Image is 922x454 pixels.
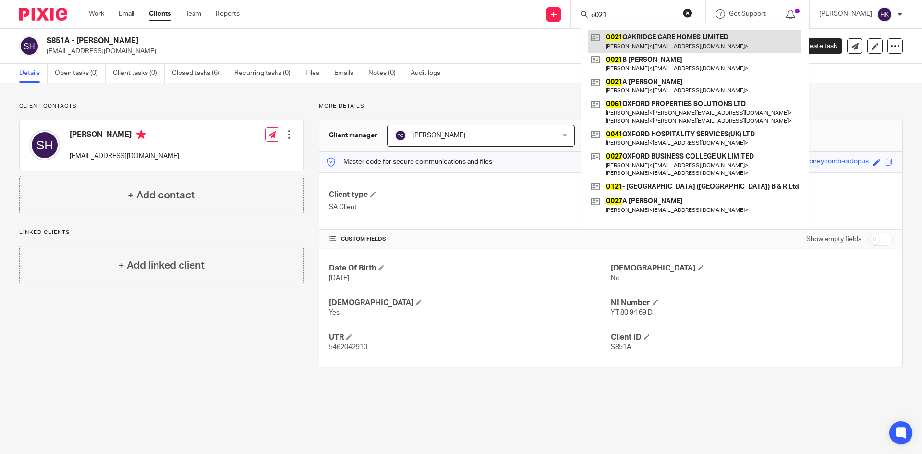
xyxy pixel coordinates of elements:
h2: S851A - [PERSON_NAME] [47,36,627,46]
img: svg%3E [19,36,39,56]
h4: [DEMOGRAPHIC_DATA] [329,298,611,308]
p: [PERSON_NAME] [819,9,872,19]
img: svg%3E [395,130,406,141]
p: Linked clients [19,229,304,236]
a: Open tasks (0) [55,64,106,83]
span: Yes [329,309,340,316]
h4: [DEMOGRAPHIC_DATA] [611,263,893,273]
span: Get Support [729,11,766,17]
span: S851A [611,344,631,351]
span: YT 80 94 69 D [611,309,653,316]
p: Client contacts [19,102,304,110]
a: Emails [334,64,361,83]
p: Master code for secure communications and files [327,157,492,167]
p: [EMAIL_ADDRESS][DOMAIN_NAME] [70,151,179,161]
a: Closed tasks (6) [172,64,227,83]
p: More details [319,102,903,110]
span: 5462042910 [329,344,367,351]
h4: NI Number [611,298,893,308]
p: SA Client [329,202,611,212]
a: Work [89,9,104,19]
i: Primary [136,130,146,139]
h4: Client ID [611,332,893,343]
a: Client tasks (0) [113,64,165,83]
a: Email [119,9,134,19]
a: Recurring tasks (0) [234,64,298,83]
a: Notes (0) [368,64,403,83]
h3: Client manager [329,131,377,140]
span: No [611,275,619,282]
h4: Date Of Birth [329,263,611,273]
a: Audit logs [411,64,448,83]
img: Pixie [19,8,67,21]
a: Reports [216,9,240,19]
a: Files [305,64,327,83]
a: Team [185,9,201,19]
div: american-onyx-honeycomb-octopus [758,157,869,168]
span: [DATE] [329,275,349,282]
a: Create task [787,38,842,54]
a: Clients [149,9,171,19]
input: Search [590,12,677,20]
h4: + Add linked client [118,258,205,273]
button: Clear [683,8,692,18]
h4: Client type [329,190,611,200]
h4: + Add contact [128,188,195,203]
img: svg%3E [877,7,892,22]
label: Show empty fields [806,234,861,244]
a: Details [19,64,48,83]
h4: [PERSON_NAME] [70,130,179,142]
span: [PERSON_NAME] [412,132,465,139]
img: svg%3E [29,130,60,160]
p: [EMAIL_ADDRESS][DOMAIN_NAME] [47,47,772,56]
h4: UTR [329,332,611,343]
h4: CUSTOM FIELDS [329,235,611,243]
